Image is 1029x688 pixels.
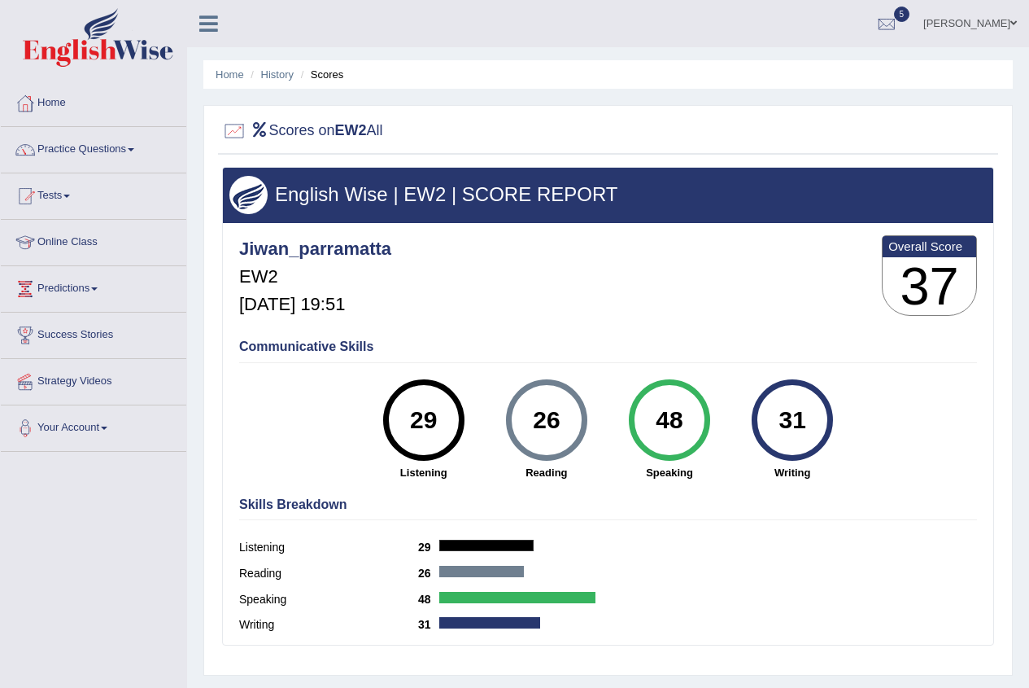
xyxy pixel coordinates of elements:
b: 31 [418,618,439,631]
a: Practice Questions [1,127,186,168]
b: 26 [418,567,439,580]
label: Listening [239,539,418,556]
a: History [261,68,294,81]
h3: English Wise | EW2 | SCORE REPORT [229,184,987,205]
h4: Skills Breakdown [239,497,977,512]
strong: Listening [370,465,477,480]
b: Overall Score [888,239,970,253]
a: Home [1,81,186,121]
b: 48 [418,593,439,606]
a: Tests [1,173,186,214]
h3: 37 [883,257,976,316]
span: 5 [894,7,910,22]
label: Speaking [239,591,418,608]
h5: EW2 [239,267,391,287]
img: wings.png [229,176,268,214]
a: Strategy Videos [1,359,186,400]
strong: Reading [493,465,600,480]
b: EW2 [335,122,367,138]
b: 29 [418,541,439,554]
div: 29 [394,386,453,454]
div: 48 [639,386,699,454]
strong: Writing [739,465,846,480]
a: Home [216,68,244,81]
div: 26 [517,386,576,454]
div: 31 [763,386,822,454]
h2: Scores on All [222,119,383,143]
label: Reading [239,565,418,582]
a: Predictions [1,266,186,307]
a: Online Class [1,220,186,261]
h4: Communicative Skills [239,340,977,354]
h4: Jiwan_parramatta [239,239,391,259]
h5: [DATE] 19:51 [239,295,391,314]
a: Your Account [1,405,186,446]
strong: Speaking [616,465,722,480]
li: Scores [297,67,344,82]
label: Writing [239,616,418,633]
a: Success Stories [1,313,186,353]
